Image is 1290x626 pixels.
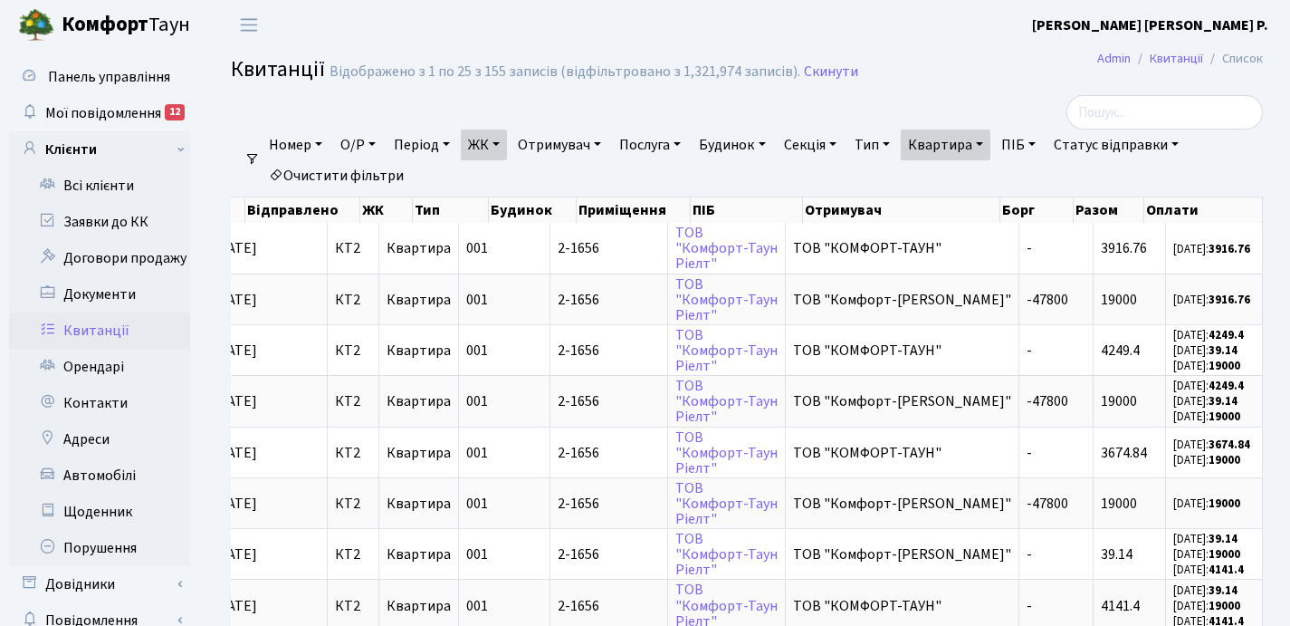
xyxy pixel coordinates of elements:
[1027,341,1032,361] span: -
[165,104,185,120] div: 12
[9,457,190,494] a: Автомобілі
[214,241,320,255] span: [DATE]
[1032,14,1268,36] a: [PERSON_NAME] [PERSON_NAME] Р.
[793,446,1011,460] span: ТОВ "КОМФОРТ-ТАУН"
[994,130,1043,160] a: ПІБ
[1209,393,1237,409] b: 39.14
[1027,290,1068,310] span: -47800
[1209,241,1250,257] b: 3916.76
[9,204,190,240] a: Заявки до КК
[1173,409,1240,425] small: [DATE]:
[466,238,488,258] span: 001
[675,529,778,580] a: ТОВ"Комфорт-ТаунРіелт"
[1027,494,1068,514] span: -47800
[9,131,190,168] a: Клієнти
[335,599,371,613] span: КТ2
[793,599,1011,613] span: ТОВ "КОМФОРТ-ТАУН"
[1101,391,1137,411] span: 19000
[1173,342,1237,359] small: [DATE]:
[1209,546,1240,563] b: 19000
[1070,40,1290,78] nav: breadcrumb
[461,130,507,160] a: ЖК
[675,376,778,427] a: ТОВ"Комфорт-ТаунРіелт"
[1173,393,1237,409] small: [DATE]:
[1074,197,1144,223] th: Разом
[1173,378,1244,394] small: [DATE]:
[360,197,413,223] th: ЖК
[1173,292,1250,308] small: [DATE]:
[335,496,371,511] span: КТ2
[226,10,272,40] button: Переключити навігацію
[231,53,325,85] span: Квитанції
[1173,546,1240,563] small: [DATE]:
[214,496,320,511] span: [DATE]
[558,394,660,409] span: 2-1656
[558,496,660,511] span: 2-1656
[1173,562,1244,578] small: [DATE]:
[1101,596,1140,616] span: 4141.4
[1173,437,1250,453] small: [DATE]:
[675,325,778,376] a: ТОВ"Комфорт-ТаунРіелт"
[1209,342,1237,359] b: 39.14
[675,478,778,529] a: ТОВ"Комфорт-ТаунРіелт"
[1173,496,1240,512] small: [DATE]:
[48,67,170,87] span: Панель управління
[466,290,488,310] span: 001
[1066,95,1263,130] input: Пошук...
[558,599,660,613] span: 2-1656
[1097,49,1131,68] a: Admin
[1101,443,1147,463] span: 3674.84
[387,494,451,514] span: Квартира
[777,130,844,160] a: Секція
[9,276,190,313] a: Документи
[1046,130,1186,160] a: Статус відправки
[612,130,688,160] a: Послуга
[9,421,190,457] a: Адреси
[214,547,320,562] span: [DATE]
[577,197,692,223] th: Приміщення
[9,59,190,95] a: Панель управління
[793,241,1011,255] span: ТОВ "КОМФОРТ-ТАУН"
[335,446,371,460] span: КТ2
[901,130,990,160] a: Квартира
[1209,327,1244,343] b: 4249.4
[1209,598,1240,614] b: 19000
[413,197,489,223] th: Тип
[387,130,457,160] a: Період
[335,394,371,409] span: КТ2
[466,391,488,411] span: 001
[1209,409,1240,425] b: 19000
[387,238,451,258] span: Квартира
[245,197,361,223] th: Відправлено
[1209,562,1244,578] b: 4141.4
[511,130,608,160] a: Отримувач
[9,95,190,131] a: Мої повідомлення12
[335,547,371,562] span: КТ2
[691,197,803,223] th: ПІБ
[387,596,451,616] span: Квартира
[262,130,330,160] a: Номер
[1027,544,1032,564] span: -
[1101,238,1147,258] span: 3916.76
[793,496,1011,511] span: ТОВ "Комфорт-[PERSON_NAME]"
[1209,292,1250,308] b: 3916.76
[1173,452,1240,468] small: [DATE]:
[675,274,778,325] a: ТОВ"Комфорт-ТаунРіелт"
[214,599,320,613] span: [DATE]
[335,241,371,255] span: КТ2
[214,343,320,358] span: [DATE]
[793,343,1011,358] span: ТОВ "КОМФОРТ-ТАУН"
[1027,238,1032,258] span: -
[558,446,660,460] span: 2-1656
[214,293,320,307] span: [DATE]
[9,530,190,566] a: Порушення
[330,63,800,81] div: Відображено з 1 по 25 з 155 записів (відфільтровано з 1,321,974 записів).
[1209,583,1237,599] b: 39.14
[558,241,660,255] span: 2-1656
[335,293,371,307] span: КТ2
[1027,596,1032,616] span: -
[1101,494,1137,514] span: 19000
[1209,437,1250,453] b: 3674.84
[558,293,660,307] span: 2-1656
[1203,49,1263,69] li: Список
